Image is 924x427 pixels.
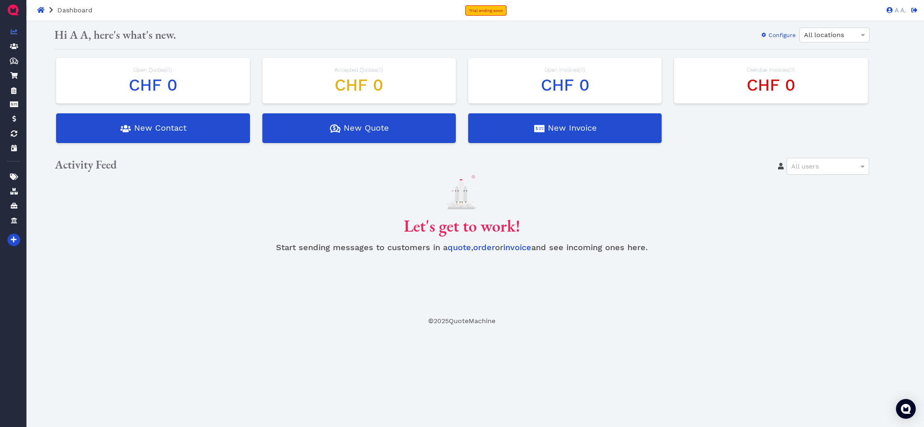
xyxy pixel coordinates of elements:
[747,75,795,95] span: CHF 0
[333,125,336,131] tspan: $
[882,6,905,14] a: A A.
[378,67,382,73] span: 0
[271,66,448,74] div: Accepted Quotes ( )
[790,67,793,73] span: 0
[465,5,507,16] a: Trial ending soon
[64,66,241,74] div: Open Quotes ( )
[56,113,250,143] button: New Contact
[57,6,92,14] span: Dashboard
[541,75,589,95] span: CHF 0
[787,158,869,174] div: All users
[893,7,905,14] span: A A.
[54,27,176,42] span: Hi A A, here's what's new.
[755,28,796,42] button: Configure
[441,175,483,209] img: launch.svg
[276,242,648,252] span: Start sending messages to customers in a , or and see incoming ones here.
[468,113,662,143] button: New Invoice
[473,242,495,252] a: order
[476,66,653,74] div: Open Invoices ( )
[262,113,456,143] button: New Quote
[55,157,117,172] span: Activity Feed
[767,32,796,38] span: Configure
[896,399,916,419] div: Open Intercom Messenger
[580,67,584,73] span: 0
[129,75,177,95] span: CHF 0
[48,316,875,326] footer: © 2025 QuoteMachine
[167,67,170,73] span: 0
[682,66,859,74] div: Overdue Invoices ( )
[448,242,471,252] a: quote
[503,242,531,252] a: invoice
[12,59,14,63] tspan: $
[404,215,520,237] span: Let's get to work!
[469,8,503,13] span: Trial ending soon
[7,3,20,16] img: QuoteM_icon_flat.png
[804,31,844,39] span: All locations
[335,75,383,95] span: CHF 0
